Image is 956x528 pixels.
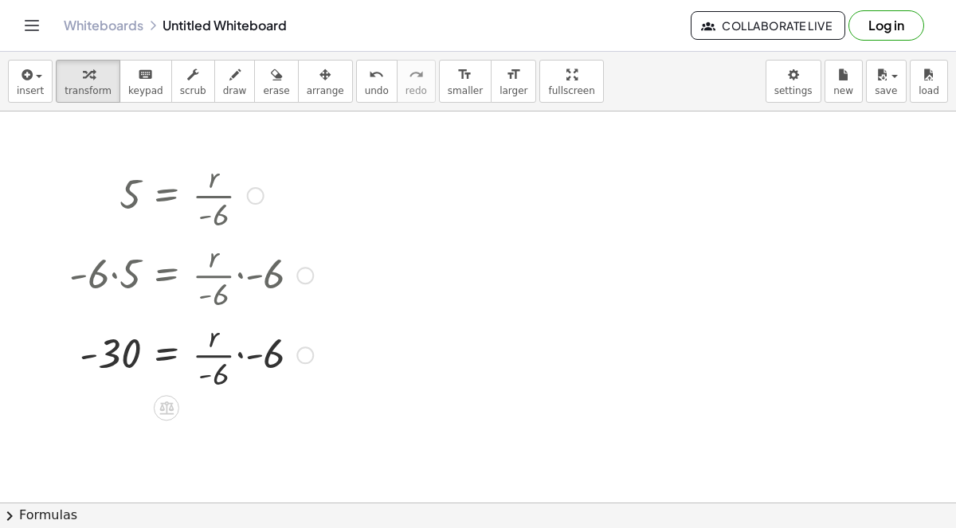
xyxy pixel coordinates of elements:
[491,60,536,103] button: format_sizelarger
[704,18,832,33] span: Collaborate Live
[365,85,389,96] span: undo
[65,85,112,96] span: transform
[223,85,247,96] span: draw
[500,85,527,96] span: larger
[180,85,206,96] span: scrub
[919,85,939,96] span: load
[254,60,298,103] button: erase
[548,85,594,96] span: fullscreen
[825,60,863,103] button: new
[766,60,821,103] button: settings
[457,65,472,84] i: format_size
[56,60,120,103] button: transform
[128,85,163,96] span: keypad
[214,60,256,103] button: draw
[910,60,948,103] button: load
[138,65,153,84] i: keyboard
[119,60,172,103] button: keyboardkeypad
[8,60,53,103] button: insert
[506,65,521,84] i: format_size
[307,85,344,96] span: arrange
[866,60,907,103] button: save
[448,85,483,96] span: smaller
[154,395,179,420] div: Apply the same math to both sides of the equation
[774,85,813,96] span: settings
[409,65,424,84] i: redo
[298,60,353,103] button: arrange
[17,85,44,96] span: insert
[848,10,924,41] button: Log in
[64,18,143,33] a: Whiteboards
[875,85,897,96] span: save
[397,60,436,103] button: redoredo
[406,85,427,96] span: redo
[356,60,398,103] button: undoundo
[263,85,289,96] span: erase
[691,11,845,40] button: Collaborate Live
[539,60,603,103] button: fullscreen
[369,65,384,84] i: undo
[171,60,215,103] button: scrub
[19,13,45,38] button: Toggle navigation
[833,85,853,96] span: new
[439,60,492,103] button: format_sizesmaller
